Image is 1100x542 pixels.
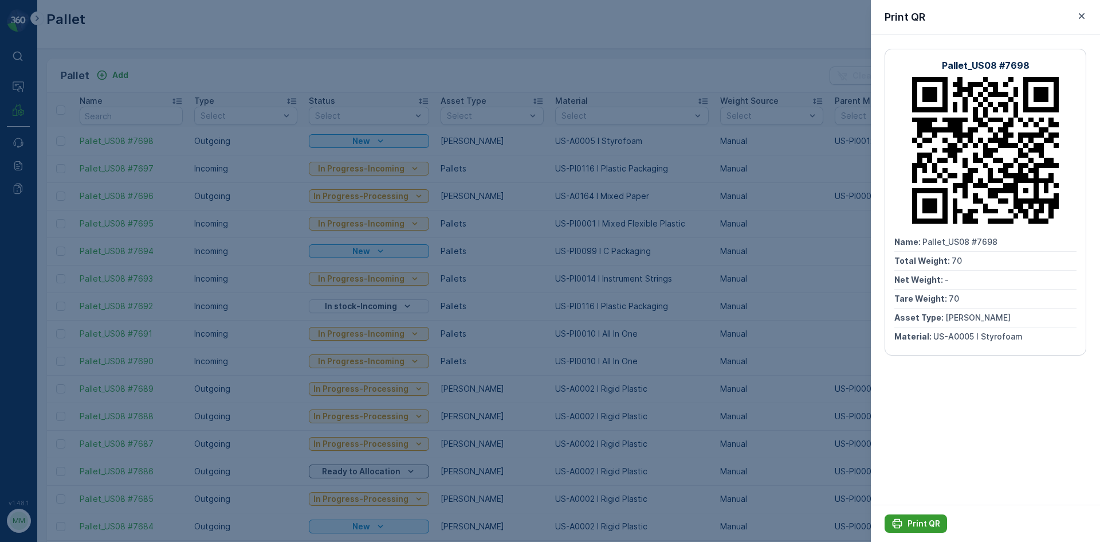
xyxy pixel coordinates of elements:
[945,275,949,284] span: -
[64,245,74,255] span: 70
[894,275,945,284] span: Net Weight :
[10,245,64,255] span: Tare Weight :
[61,264,126,274] span: [PERSON_NAME]
[894,237,922,247] span: Name :
[907,518,940,529] p: Print QR
[922,237,997,247] span: Pallet_US08 #7698
[942,59,1030,72] p: Pallet_US08 #7698
[67,207,77,217] span: 70
[894,313,945,322] span: Asset Type :
[505,10,593,24] p: Pallet_US08 #7696
[38,188,113,198] span: Pallet_US08 #7696
[894,256,952,266] span: Total Weight :
[10,283,49,293] span: Material :
[10,207,67,217] span: Total Weight :
[885,9,925,25] p: Print QR
[952,256,962,266] span: 70
[10,226,60,236] span: Net Weight :
[894,332,933,341] span: Material :
[10,264,61,274] span: Asset Type :
[933,332,1023,341] span: US-A0005 I Styrofoam
[49,283,146,293] span: US-A0164 I Mixed Paper
[945,313,1011,322] span: [PERSON_NAME]
[885,514,947,533] button: Print QR
[60,226,64,236] span: -
[949,294,959,303] span: 70
[10,188,38,198] span: Name :
[894,294,949,303] span: Tare Weight :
